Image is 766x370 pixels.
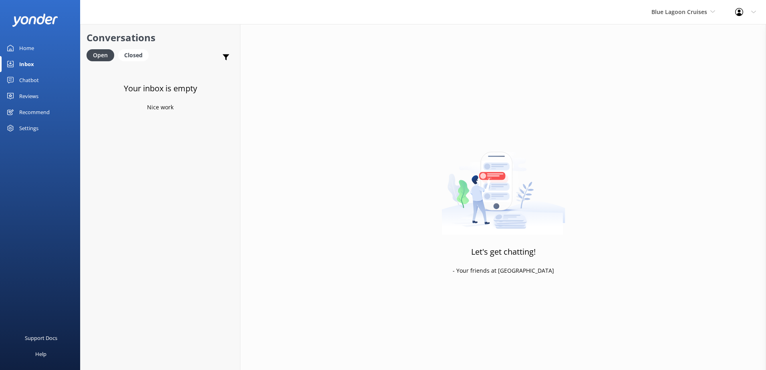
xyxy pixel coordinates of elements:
[87,30,234,45] h2: Conversations
[118,50,153,59] a: Closed
[124,82,197,95] h3: Your inbox is empty
[35,346,46,362] div: Help
[19,120,38,136] div: Settings
[118,49,149,61] div: Closed
[12,14,58,27] img: yonder-white-logo.png
[19,40,34,56] div: Home
[19,56,34,72] div: Inbox
[25,330,57,346] div: Support Docs
[87,50,118,59] a: Open
[87,49,114,61] div: Open
[453,266,554,275] p: - Your friends at [GEOGRAPHIC_DATA]
[19,72,39,88] div: Chatbot
[19,88,38,104] div: Reviews
[651,8,707,16] span: Blue Lagoon Cruises
[441,135,565,235] img: artwork of a man stealing a conversation from at giant smartphone
[471,245,536,258] h3: Let's get chatting!
[19,104,50,120] div: Recommend
[147,103,173,112] p: Nice work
